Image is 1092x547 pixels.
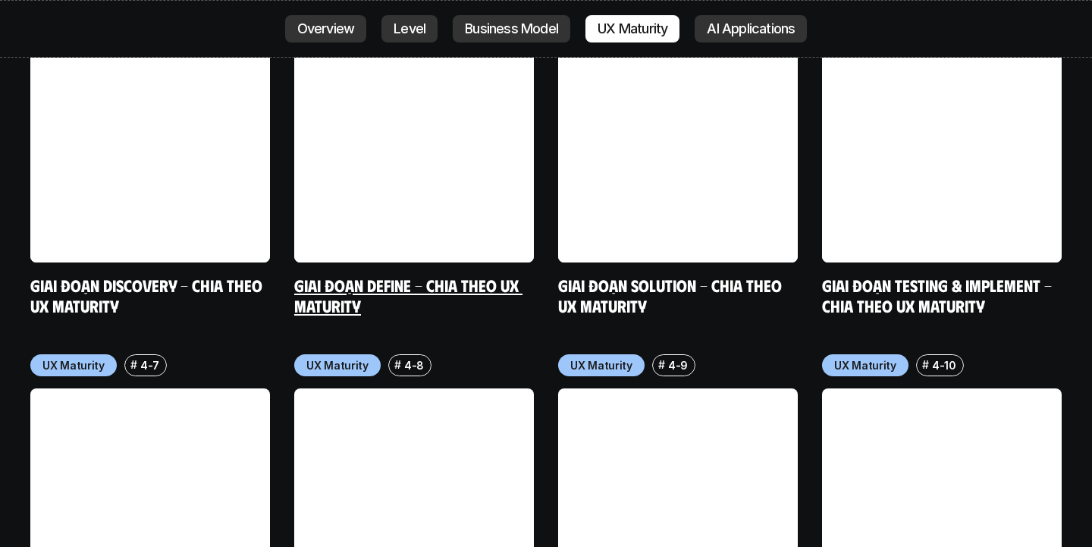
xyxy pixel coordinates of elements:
a: Giai đoạn Solution - Chia theo UX Maturity [558,275,786,316]
p: Business Model [465,21,558,36]
p: UX Maturity [834,357,896,373]
h6: # [130,359,137,370]
a: Business Model [453,15,570,42]
p: UX Maturity [42,357,105,373]
p: UX Maturity [306,357,369,373]
p: Level [394,21,425,36]
p: 4-7 [140,357,159,373]
h6: # [658,359,665,370]
a: AI Applications [695,15,807,42]
p: Overview [297,21,355,36]
a: Giai đoạn Define - Chia theo UX Maturity [294,275,522,316]
a: Level [381,15,438,42]
p: 4-8 [404,357,424,373]
a: Giai đoạn Discovery - Chia theo UX Maturity [30,275,266,316]
p: UX Maturity [598,21,667,36]
p: UX Maturity [570,357,632,373]
p: 4-9 [668,357,688,373]
a: UX Maturity [585,15,679,42]
p: 4-10 [932,357,956,373]
h6: # [922,359,929,370]
a: Overview [285,15,367,42]
h6: # [394,359,401,370]
a: Giai đoạn Testing & Implement - Chia theo UX Maturity [822,275,1056,316]
p: AI Applications [707,21,795,36]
